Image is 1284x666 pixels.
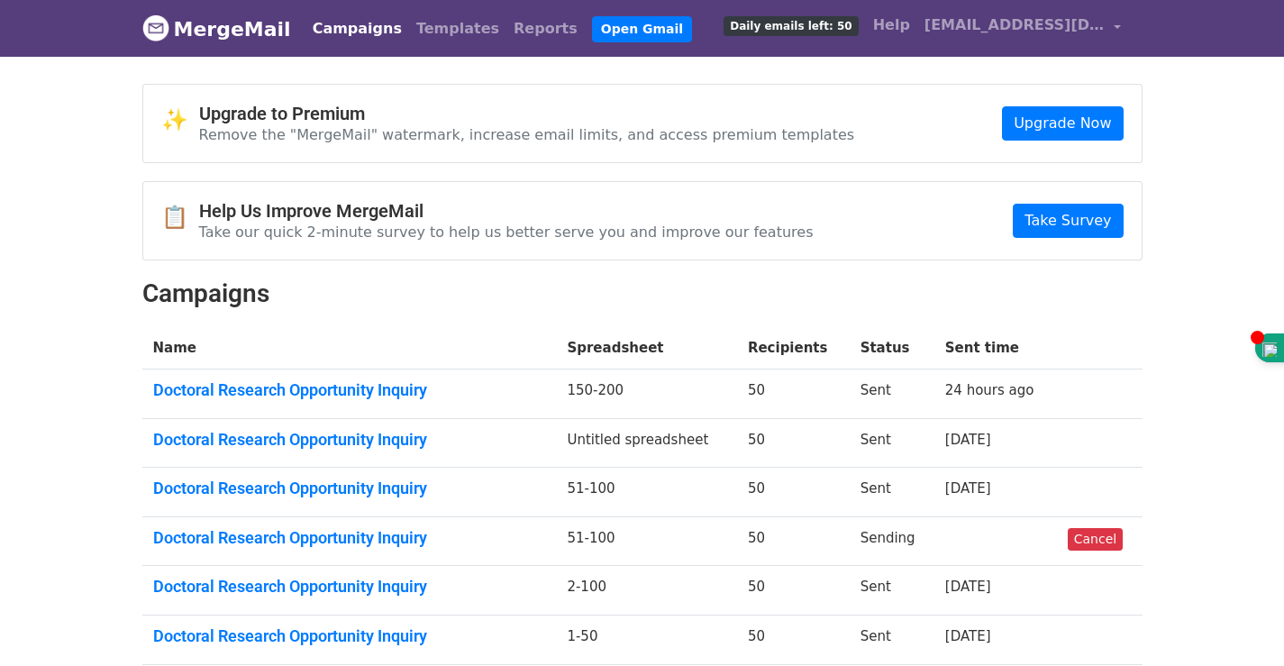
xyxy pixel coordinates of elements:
[506,11,585,47] a: Reports
[737,418,850,468] td: 50
[716,7,865,43] a: Daily emails left: 50
[556,516,736,566] td: 51-100
[850,616,934,665] td: Sent
[850,327,934,369] th: Status
[142,10,291,48] a: MergeMail
[1013,204,1123,238] a: Take Survey
[945,432,991,448] a: [DATE]
[917,7,1128,50] a: [EMAIL_ADDRESS][DOMAIN_NAME]
[556,468,736,517] td: 51-100
[592,16,692,42] a: Open Gmail
[556,616,736,665] td: 1-50
[153,380,546,400] a: Doctoral Research Opportunity Inquiry
[161,205,199,231] span: 📋
[409,11,506,47] a: Templates
[1002,106,1123,141] a: Upgrade Now
[945,628,991,644] a: [DATE]
[153,528,546,548] a: Doctoral Research Opportunity Inquiry
[556,566,736,616] td: 2-100
[866,7,917,43] a: Help
[934,327,1057,369] th: Sent time
[924,14,1105,36] span: [EMAIL_ADDRESS][DOMAIN_NAME]
[153,479,546,498] a: Doctoral Research Opportunity Inquiry
[556,418,736,468] td: Untitled spreadsheet
[153,577,546,597] a: Doctoral Research Opportunity Inquiry
[142,327,557,369] th: Name
[724,16,858,36] span: Daily emails left: 50
[737,468,850,517] td: 50
[737,516,850,566] td: 50
[850,418,934,468] td: Sent
[737,327,850,369] th: Recipients
[199,223,814,242] p: Take our quick 2-minute survey to help us better serve you and improve our features
[737,566,850,616] td: 50
[850,566,934,616] td: Sent
[153,430,546,450] a: Doctoral Research Opportunity Inquiry
[199,125,855,144] p: Remove the "MergeMail" watermark, increase email limits, and access premium templates
[850,369,934,419] td: Sent
[737,616,850,665] td: 50
[737,369,850,419] td: 50
[945,480,991,497] a: [DATE]
[199,200,814,222] h4: Help Us Improve MergeMail
[850,468,934,517] td: Sent
[850,516,934,566] td: Sending
[556,327,736,369] th: Spreadsheet
[161,107,199,133] span: ✨
[305,11,409,47] a: Campaigns
[556,369,736,419] td: 150-200
[199,103,855,124] h4: Upgrade to Premium
[153,626,546,646] a: Doctoral Research Opportunity Inquiry
[142,278,1143,309] h2: Campaigns
[945,382,1034,398] a: 24 hours ago
[945,579,991,595] a: [DATE]
[1068,528,1123,551] a: Cancel
[142,14,169,41] img: MergeMail logo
